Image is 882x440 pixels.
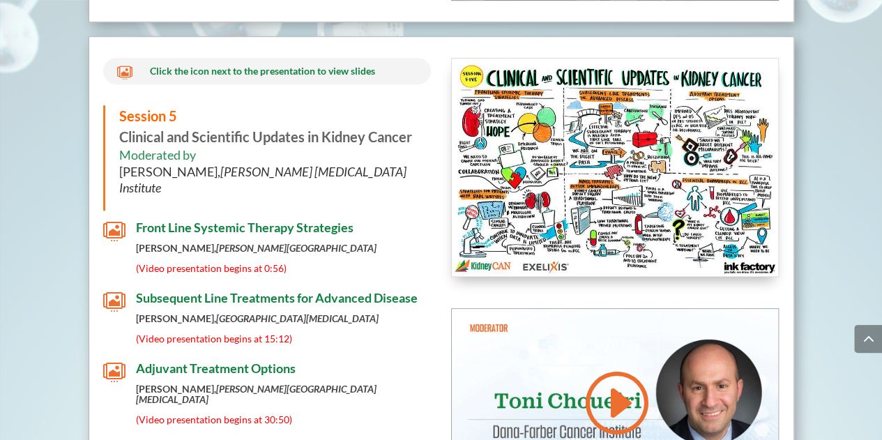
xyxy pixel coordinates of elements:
[136,333,292,344] span: (Video presentation begins at 15:12)
[136,383,377,405] em: [PERSON_NAME][GEOGRAPHIC_DATA][MEDICAL_DATA]
[150,65,375,77] span: Click the icon next to the presentation to view slides
[103,361,126,384] span: 
[136,312,379,324] strong: [PERSON_NAME],
[136,220,353,235] span: Front Line Systemic Therapy Strategies
[119,107,177,124] span: Session 5
[136,262,287,274] span: (Video presentation begins at 0:56)
[136,414,292,425] span: (Video presentation begins at 30:50)
[119,164,406,195] em: [PERSON_NAME] [MEDICAL_DATA] Institute
[119,164,406,195] span: [PERSON_NAME],
[119,147,417,203] h6: Moderated by
[452,59,778,276] img: KidneyCAN_Ink Factory_Board Session 5
[117,65,132,80] span: 
[119,107,412,145] strong: Clinical and Scientific Updates in Kidney Cancer
[216,312,379,324] em: [GEOGRAPHIC_DATA][MEDICAL_DATA]
[136,383,377,405] strong: [PERSON_NAME],
[103,220,126,243] span: 
[136,242,377,254] strong: [PERSON_NAME],
[103,291,126,313] span: 
[216,242,377,254] em: [PERSON_NAME][GEOGRAPHIC_DATA]
[136,290,418,305] span: Subsequent Line Treatments for Advanced Disease
[136,361,296,376] span: Adjuvant Treatment Options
